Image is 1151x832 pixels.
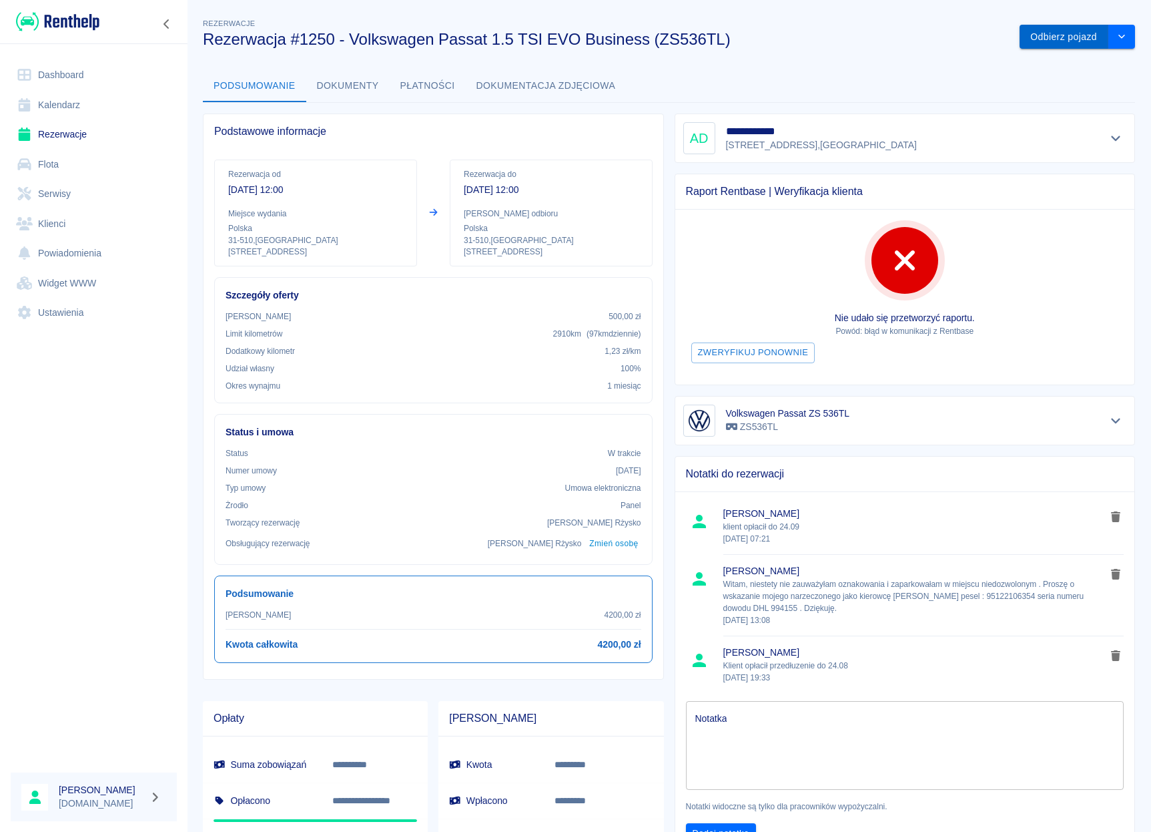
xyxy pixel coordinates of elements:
p: 31-510 , [GEOGRAPHIC_DATA] [464,234,639,246]
p: Polska [464,222,639,234]
a: Rezerwacje [11,120,177,150]
p: [PERSON_NAME] [226,310,291,323]
a: Kalendarz [11,90,177,120]
button: Zwiń nawigację [157,15,177,33]
a: Dashboard [11,60,177,90]
h6: Podsumowanie [226,587,641,601]
p: 4200,00 zł [605,609,641,621]
h3: Rezerwacja #1250 - Volkswagen Passat 1.5 TSI EVO Business (ZS536TL) [203,30,1009,49]
span: ( 97 km dziennie ) [587,329,641,339]
button: delete note [1106,508,1126,526]
img: Renthelp logo [16,11,99,33]
h6: Wpłacono [449,794,533,807]
p: Obsługujący rezerwację [226,538,310,550]
p: [DATE] 12:00 [228,183,403,197]
button: Odbierz pojazd [1020,25,1108,49]
p: Okres wynajmu [226,380,280,392]
a: Ustawienia [11,298,177,328]
p: [PERSON_NAME] Rżysko [547,517,641,529]
a: Flota [11,150,177,180]
p: [DATE] 13:08 [723,614,1106,626]
p: Powód: błąd w komunikacji z Rentbase [686,325,1124,337]
span: [PERSON_NAME] [723,507,1106,521]
span: Rezerwacje [203,19,255,27]
button: Dokumentacja zdjęciowa [466,70,627,102]
button: delete note [1106,566,1126,583]
span: Nadpłata: 0,00 zł [214,819,417,822]
p: W trakcie [608,447,641,459]
p: 500,00 zł [609,310,641,323]
p: Żrodło [226,499,248,511]
p: Limit kilometrów [226,328,282,340]
a: Renthelp logo [11,11,99,33]
span: Notatki do rezerwacji [686,467,1124,481]
a: Widget WWW [11,268,177,298]
span: Podstawowe informacje [214,125,653,138]
button: Podsumowanie [203,70,306,102]
p: Umowa elektroniczna [565,482,641,494]
p: [DATE] 12:00 [464,183,639,197]
button: Pokaż szczegóły [1105,411,1127,430]
p: Panel [621,499,641,511]
button: Płatności [390,70,466,102]
p: Rezerwacja od [228,168,403,180]
button: drop-down [1108,25,1135,49]
p: [STREET_ADDRESS] [228,246,403,258]
button: Zmień osobę [587,534,641,554]
span: Opłaty [214,712,417,725]
p: klient opłacił do 24.09 [723,521,1106,545]
p: 100% [621,363,641,375]
h6: Suma zobowiązań [214,758,311,771]
p: Tworzący rezerwację [226,517,300,529]
p: [DATE] [616,465,641,477]
p: Klient opłacił przedłuzenie do 24.08 [723,660,1106,684]
p: Notatki widoczne są tylko dla pracowników wypożyczalni. [686,801,1124,813]
div: AD [683,122,715,154]
p: [DATE] 19:33 [723,672,1106,684]
h6: Kwota [449,758,533,771]
h6: 4200,00 zł [598,638,641,652]
p: 31-510 , [GEOGRAPHIC_DATA] [228,234,403,246]
p: Polska [228,222,403,234]
p: Typ umowy [226,482,266,494]
p: [PERSON_NAME] Rżysko [488,538,582,550]
p: Rezerwacja do [464,168,639,180]
span: [PERSON_NAME] [449,712,653,725]
p: ZS536TL [726,420,849,434]
button: Pokaż szczegóły [1105,129,1127,148]
p: 1 miesiąc [607,380,641,392]
span: [PERSON_NAME] [723,564,1106,578]
p: [STREET_ADDRESS] [464,246,639,258]
h6: Volkswagen Passat ZS 536TL [726,407,849,420]
p: 1,23 zł /km [605,345,641,357]
button: Dokumenty [306,70,390,102]
p: Dodatkowy kilometr [226,345,295,357]
p: Miejsce wydania [228,208,403,220]
p: [STREET_ADDRESS] , [GEOGRAPHIC_DATA] [726,138,917,152]
button: delete note [1106,647,1126,664]
span: [PERSON_NAME] [723,646,1106,660]
span: Raport Rentbase | Weryfikacja klienta [686,185,1124,198]
button: Zweryfikuj ponownie [691,343,815,363]
a: Serwisy [11,179,177,209]
p: [DOMAIN_NAME] [59,797,144,811]
p: [PERSON_NAME] [226,609,291,621]
p: Status [226,447,248,459]
h6: Kwota całkowita [226,638,298,652]
h6: Szczegóły oferty [226,288,641,302]
a: Klienci [11,209,177,239]
h6: Status i umowa [226,425,641,439]
p: Udział własny [226,363,274,375]
img: Image [686,407,713,434]
p: 2910 km [553,328,641,340]
h6: [PERSON_NAME] [59,783,144,797]
p: [PERSON_NAME] odbioru [464,208,639,220]
p: Witam, niestety nie zauważyłam oznakowania i zaparkowałam w miejscu niedozwolonym . Proszę o wska... [723,578,1106,626]
p: Numer umowy [226,465,277,477]
h6: Opłacono [214,794,311,807]
p: [DATE] 07:21 [723,533,1106,545]
p: Nie udało się przetworzyć raportu. [686,311,1124,325]
a: Powiadomienia [11,238,177,268]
